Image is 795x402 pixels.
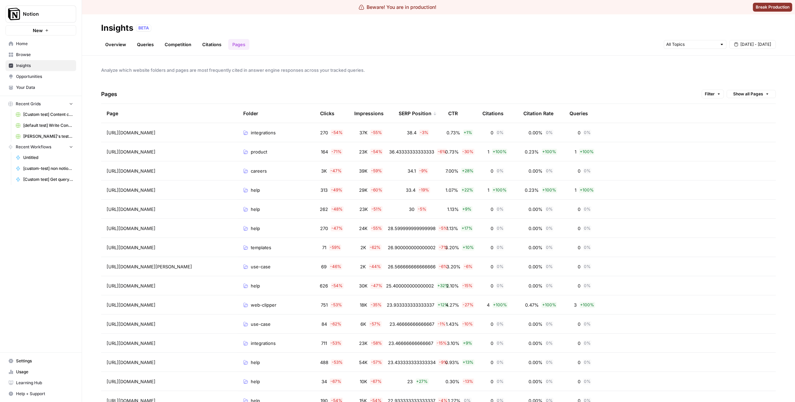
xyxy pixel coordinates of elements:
[320,225,328,232] span: 270
[446,359,460,366] span: 0.93%
[251,167,267,174] span: careers
[107,378,155,385] span: [URL][DOMAIN_NAME]
[5,388,76,399] button: Help + Support
[492,149,507,155] span: + 100 %
[446,378,460,385] span: 0.30%
[331,225,343,231] span: - 47 %
[583,283,591,289] span: 0 %
[482,104,504,123] div: Citations
[331,283,344,289] span: - 54 %
[354,104,384,123] div: Impressions
[416,378,429,385] span: + 27 %
[331,359,343,365] span: - 53 %
[583,244,591,251] span: 0 %
[461,225,473,231] span: + 17 %
[360,206,368,213] span: 23K
[16,358,73,364] span: Settings
[161,39,195,50] a: Competition
[23,176,73,183] span: [Custom test] Get query fanout from topic
[529,321,543,327] span: 0.00%
[13,109,76,120] a: [Custom test] Content creation flow
[578,378,580,385] span: 0
[8,8,20,20] img: Notion Logo
[461,168,474,174] span: + 28 %
[13,163,76,174] a: [custom-test] non notion page research
[545,225,553,231] span: 0 %
[583,264,591,270] span: 0 %
[388,340,433,347] span: 23.46666666666667
[13,152,76,163] a: Untitled
[461,187,474,193] span: + 22 %
[16,41,73,47] span: Home
[13,174,76,185] a: [Custom test] Get query fanout from topic
[525,301,539,308] span: 0.47%
[23,155,73,161] span: Untitled
[16,144,51,150] span: Recent Workflows
[419,130,429,136] span: - 3 %
[330,168,342,174] span: - 47 %
[361,244,367,251] span: 2K
[371,206,383,212] span: - 51 %
[496,283,504,289] span: 0 %
[321,340,327,347] span: 711
[23,11,64,17] span: Notion
[5,5,76,23] button: Workspace: Notion
[438,244,448,251] span: - 7 %
[5,38,76,49] a: Home
[545,206,553,212] span: 0 %
[321,301,328,308] span: 751
[388,225,436,232] span: 28.599999999999998
[320,104,334,123] div: Clicks
[5,356,76,366] a: Settings
[136,25,151,31] div: BETA
[251,340,276,347] span: integrations
[370,283,383,289] span: - 47 %
[542,302,557,308] span: + 100 %
[107,263,192,270] span: [URL][DOMAIN_NAME][PERSON_NAME]
[446,321,459,327] span: 1.43%
[529,225,543,232] span: 0.00%
[705,91,715,97] span: Filter
[371,168,383,174] span: - 59 %
[390,321,435,327] span: 23.46666666666667
[491,263,493,270] span: 0
[462,340,473,346] span: + 9 %
[496,206,504,212] span: 0 %
[491,378,493,385] span: 0
[107,206,155,213] span: [URL][DOMAIN_NAME]
[330,340,342,346] span: - 53 %
[419,187,430,193] span: - 19 %
[491,206,493,213] span: 0
[583,225,591,231] span: 0 %
[523,104,553,123] div: Citation Rate
[386,282,434,289] span: 25.400000000000002
[33,27,43,34] span: New
[437,283,450,289] span: + 32 %
[447,225,458,232] span: 1.13%
[491,321,493,327] span: 0
[529,282,543,289] span: 0.00%
[409,206,414,213] span: 30
[251,187,260,193] span: help
[5,142,76,152] button: Recent Workflows
[16,369,73,375] span: Usage
[446,301,459,308] span: 4.27%
[330,302,343,308] span: - 53 %
[370,302,382,308] span: - 35 %
[198,39,225,50] a: Citations
[387,301,434,308] span: 23.933333333333337
[322,244,326,251] span: 71
[529,263,543,270] span: 0.00%
[107,244,155,251] span: [URL][DOMAIN_NAME]
[496,321,504,327] span: 0 %
[462,149,475,155] span: - 30 %
[107,225,155,232] span: [URL][DOMAIN_NAME]
[101,67,776,73] span: Analyze which website folders and pages are most frequently cited in answer engine responses acro...
[729,40,776,49] button: [DATE] - [DATE]
[320,359,328,366] span: 488
[369,244,382,251] span: - 62 %
[496,168,504,174] span: 0 %
[583,130,591,136] span: 0 %
[446,148,459,155] span: 0.73%
[251,129,276,136] span: integrations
